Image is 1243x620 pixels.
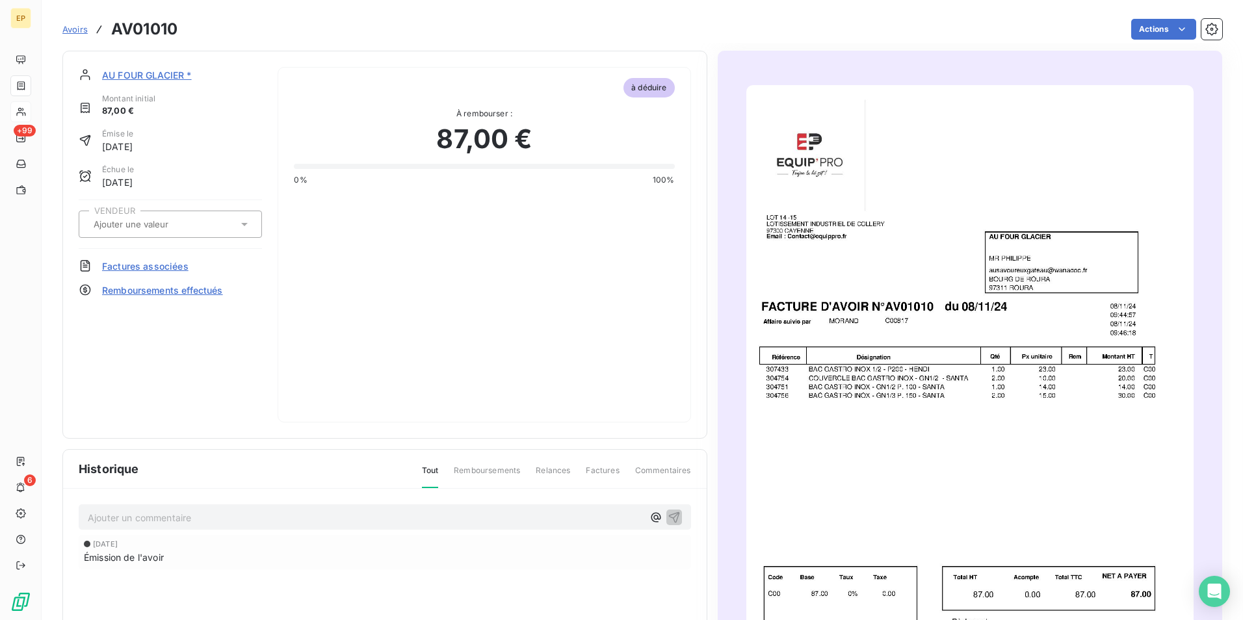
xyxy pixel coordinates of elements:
input: Ajouter une valeur [92,218,223,230]
img: Logo LeanPay [10,591,31,612]
span: Émission de l'avoir [84,550,164,564]
span: Relances [536,465,570,487]
span: Commentaires [635,465,691,487]
span: [DATE] [102,140,133,153]
span: À rembourser : [294,108,674,120]
span: Émise le [102,128,133,140]
div: EP [10,8,31,29]
span: [DATE] [102,175,134,189]
span: +99 [14,125,36,136]
span: Montant initial [102,93,155,105]
span: [DATE] [93,540,118,548]
span: 0% [294,174,307,186]
span: Remboursements [454,465,520,487]
span: 100% [653,174,675,186]
span: Remboursements effectués [102,283,223,297]
span: Avoirs [62,24,88,34]
span: à déduire [623,78,674,97]
span: Factures associées [102,259,189,273]
span: 6 [24,474,36,486]
button: Actions [1131,19,1196,40]
span: Tout [422,465,439,488]
a: Avoirs [62,23,88,36]
div: Open Intercom Messenger [1199,576,1230,607]
span: Factures [586,465,619,487]
span: 87,00 € [102,105,155,118]
span: 87,00 € [436,120,532,159]
span: Historique [79,460,139,478]
span: Échue le [102,164,134,175]
span: AU FOUR GLACIER * [102,68,192,82]
h3: AV01010 [111,18,177,41]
